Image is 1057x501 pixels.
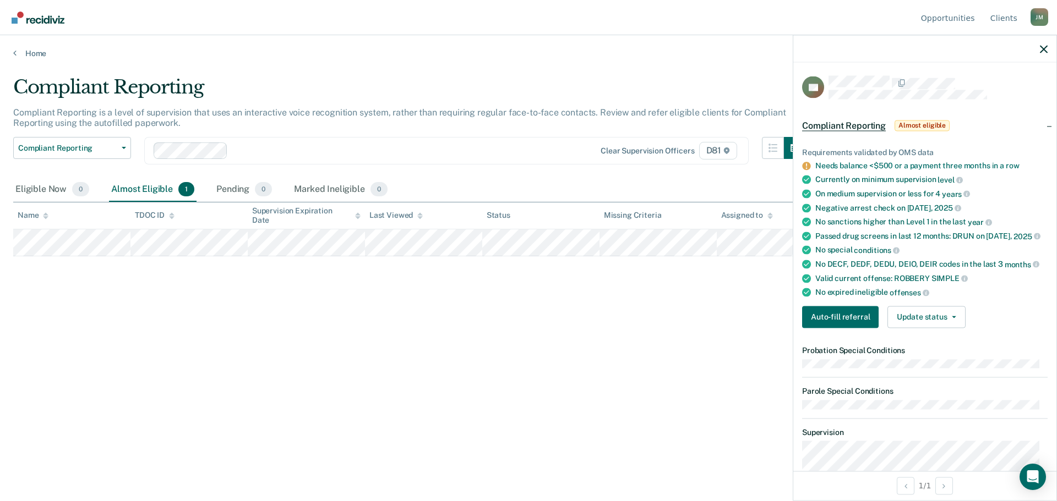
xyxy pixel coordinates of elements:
[942,189,970,198] span: years
[938,175,962,184] span: level
[1005,260,1039,268] span: months
[13,107,786,128] p: Compliant Reporting is a level of supervision that uses an interactive voice recognition system, ...
[802,387,1048,396] dt: Parole Special Conditions
[371,182,388,196] span: 0
[802,345,1048,355] dt: Probation Special Conditions
[109,178,197,202] div: Almost Eligible
[178,182,194,196] span: 1
[815,161,1019,170] a: Needs balance <$500 or a payment three months in a row
[369,211,423,220] div: Last Viewed
[815,217,1048,227] div: No sanctions higher than Level 1 in the last
[968,217,992,226] span: year
[13,76,806,107] div: Compliant Reporting
[815,245,1048,255] div: No special
[252,206,361,225] div: Supervision Expiration Date
[487,211,510,220] div: Status
[18,211,48,220] div: Name
[18,144,117,153] span: Compliant Reporting
[699,142,737,159] span: D81
[72,182,89,196] span: 0
[13,178,91,202] div: Eligible Now
[1031,8,1048,26] div: J M
[292,178,390,202] div: Marked Ineligible
[815,273,1048,283] div: Valid current offense: ROBBERY
[802,120,886,131] span: Compliant Reporting
[815,189,1048,199] div: On medium supervision or less for 4
[1014,232,1040,240] span: 2025
[604,211,662,220] div: Missing Criteria
[793,108,1056,143] div: Compliant ReportingAlmost eligible
[815,231,1048,241] div: Passed drug screens in last 12 months: DRUN on [DATE],
[897,477,914,494] button: Previous Opportunity
[854,246,899,255] span: conditions
[802,147,1048,157] div: Requirements validated by OMS data
[802,306,883,328] a: Navigate to form link
[13,48,1044,58] a: Home
[802,306,879,328] button: Auto-fill referral
[815,203,1048,213] div: Negative arrest check on [DATE],
[255,182,272,196] span: 0
[135,211,175,220] div: TDOC ID
[895,120,950,131] span: Almost eligible
[815,259,1048,269] div: No DECF, DEDF, DEDU, DEIO, DEIR codes in the last 3
[931,274,968,283] span: SIMPLE
[793,471,1056,500] div: 1 / 1
[1020,464,1046,490] div: Open Intercom Messenger
[802,427,1048,437] dt: Supervision
[815,288,1048,298] div: No expired ineligible
[890,288,929,296] span: offenses
[214,178,274,202] div: Pending
[815,175,1048,185] div: Currently on minimum supervision
[601,146,694,156] div: Clear supervision officers
[935,477,953,494] button: Next Opportunity
[721,211,773,220] div: Assigned to
[934,203,961,212] span: 2025
[1031,8,1048,26] button: Profile dropdown button
[12,12,64,24] img: Recidiviz
[887,306,965,328] button: Update status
